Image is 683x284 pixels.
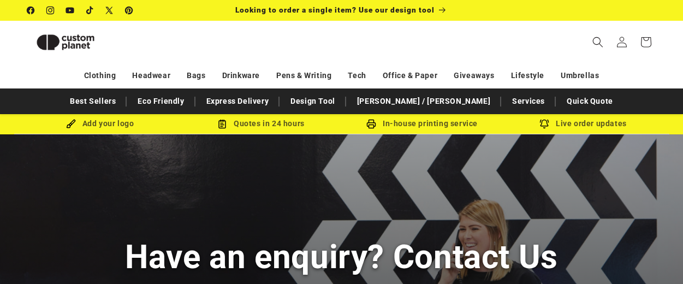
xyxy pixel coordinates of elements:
a: Services [507,92,550,111]
div: Live order updates [503,117,664,131]
a: Bags [187,66,205,85]
a: [PERSON_NAME] / [PERSON_NAME] [352,92,496,111]
div: Add your logo [20,117,181,131]
div: In-house printing service [342,117,503,131]
a: Giveaways [454,66,494,85]
a: Clothing [84,66,116,85]
img: Custom Planet [27,25,104,60]
a: Headwear [132,66,170,85]
img: In-house printing [366,119,376,129]
a: Design Tool [285,92,341,111]
a: Tech [348,66,366,85]
div: Quotes in 24 hours [181,117,342,131]
a: Office & Paper [383,66,437,85]
a: Express Delivery [201,92,275,111]
a: Eco Friendly [132,92,189,111]
a: Quick Quote [561,92,619,111]
img: Order Updates Icon [217,119,227,129]
summary: Search [586,30,610,54]
a: Umbrellas [561,66,599,85]
h1: Have an enquiry? Contact Us [125,236,558,278]
span: Looking to order a single item? Use our design tool [235,5,435,14]
img: Brush Icon [66,119,76,129]
a: Pens & Writing [276,66,331,85]
img: Order updates [539,119,549,129]
a: Drinkware [222,66,260,85]
a: Lifestyle [511,66,544,85]
a: Custom Planet [23,21,141,63]
a: Best Sellers [64,92,121,111]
